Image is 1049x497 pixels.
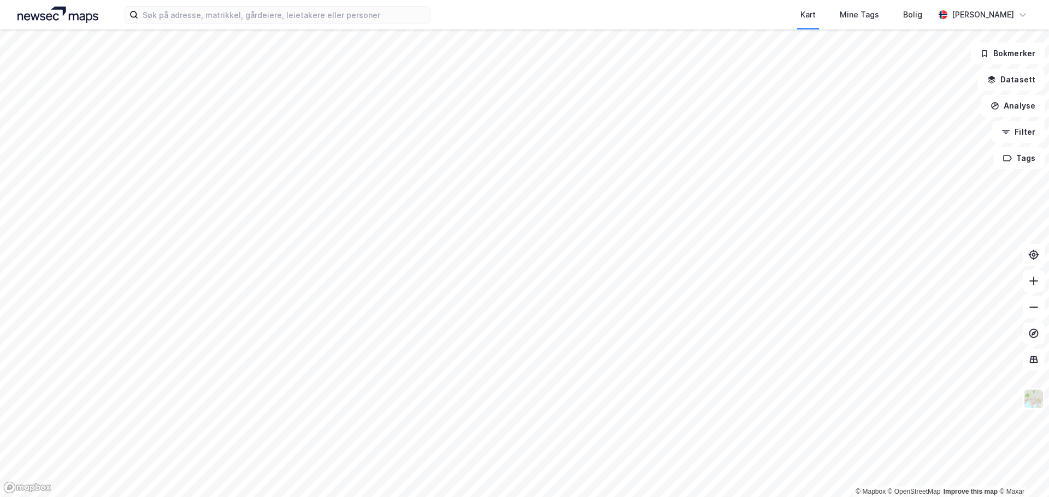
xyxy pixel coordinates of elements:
div: Bolig [903,8,922,21]
div: Kontrollprogram for chat [994,445,1049,497]
button: Analyse [981,95,1045,117]
iframe: Chat Widget [994,445,1049,497]
button: Datasett [978,69,1045,91]
input: Søk på adresse, matrikkel, gårdeiere, leietakere eller personer [138,7,430,23]
button: Filter [992,121,1045,143]
a: Mapbox homepage [3,481,51,494]
a: Improve this map [944,488,998,495]
img: logo.a4113a55bc3d86da70a041830d287a7e.svg [17,7,98,23]
button: Bokmerker [971,43,1045,64]
button: Tags [994,147,1045,169]
img: Z [1023,388,1044,409]
div: Mine Tags [840,8,879,21]
a: OpenStreetMap [888,488,941,495]
div: Kart [800,8,816,21]
a: Mapbox [856,488,886,495]
div: [PERSON_NAME] [952,8,1014,21]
